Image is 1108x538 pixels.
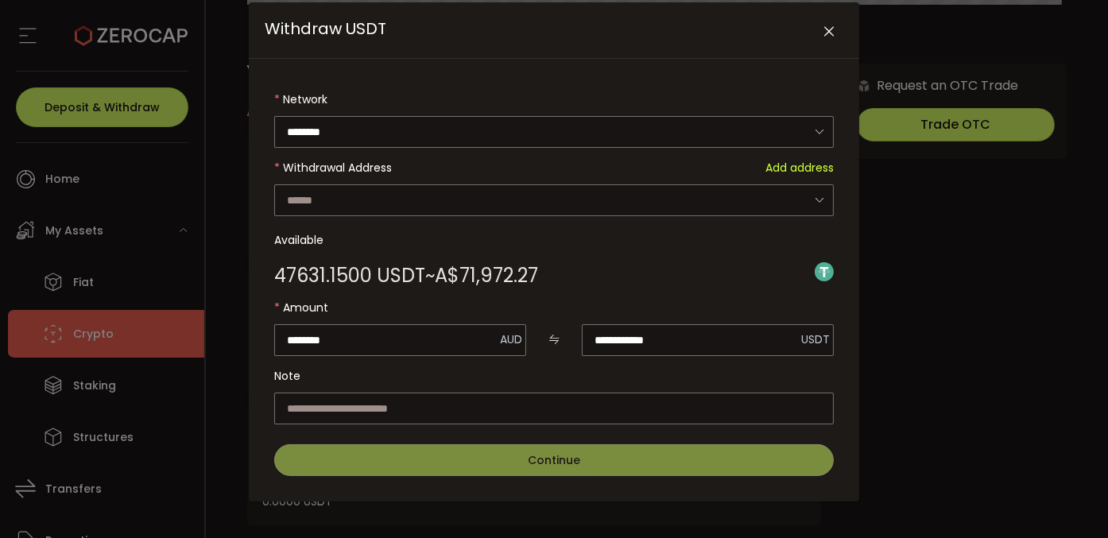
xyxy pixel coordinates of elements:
button: Continue [274,444,834,476]
iframe: Chat Widget [1029,462,1108,538]
label: Note [274,360,834,392]
label: Available [274,224,834,256]
label: Network [274,83,834,115]
button: Close [816,18,843,46]
label: Amount [274,292,834,323]
span: AUD [500,331,522,347]
span: Withdrawal Address [283,160,392,176]
span: USDT [801,331,830,347]
span: Continue [528,452,580,468]
span: Add address [765,152,834,184]
span: Withdraw USDT [265,17,386,40]
div: ~ [274,266,538,285]
span: 47631.1500 USDT [274,266,425,285]
div: Withdraw USDT [249,2,859,501]
span: A$71,972.27 [435,266,538,285]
